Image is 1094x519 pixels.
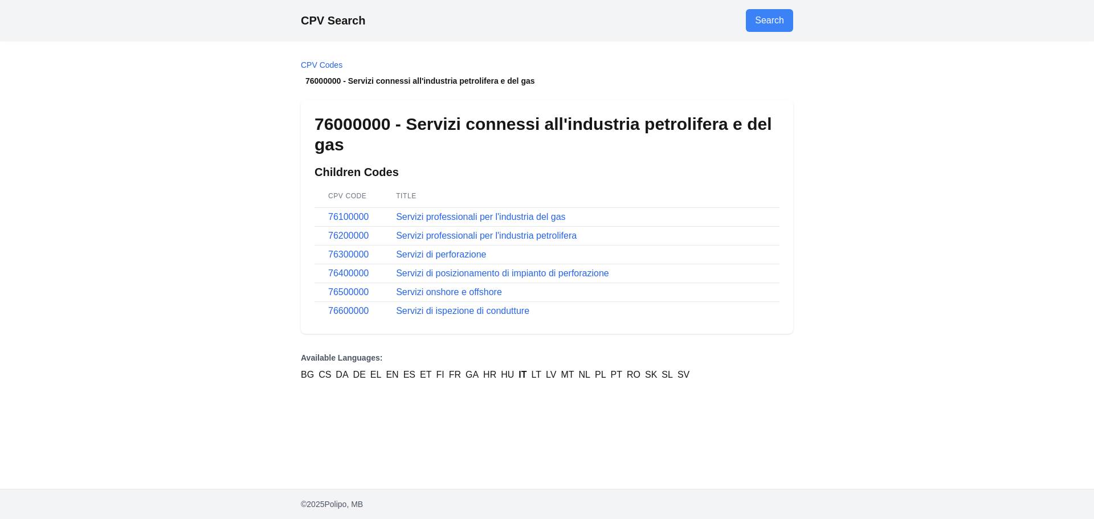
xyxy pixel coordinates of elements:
a: Servizi di perforazione [396,250,486,259]
a: Servizi di ispezione di condutture [396,306,529,316]
a: 76100000 [328,212,369,222]
a: CPV Codes [301,60,342,70]
a: SV [677,368,689,382]
a: SL [662,368,673,382]
a: 76500000 [328,287,369,297]
a: GA [466,368,479,382]
th: Title [382,185,779,208]
a: DA [336,368,348,382]
nav: Breadcrumb [301,59,793,87]
a: Servizi di posizionamento di impianto di perforazione [396,268,609,278]
h1: 76000000 - Servizi connessi all'industria petrolifera e del gas [315,114,779,155]
p: Available Languages: [301,352,793,363]
a: NL [579,368,590,382]
a: SK [645,368,657,382]
a: RO [627,368,640,382]
p: © 2025 Polipo, MB [301,498,793,510]
a: BG [301,368,314,382]
a: 76600000 [328,306,369,316]
a: MT [561,368,574,382]
a: PL [595,368,606,382]
a: 76200000 [328,231,369,240]
a: CS [319,368,331,382]
a: ES [403,368,415,382]
h2: Children Codes [315,164,779,180]
nav: Language Versions [301,352,793,382]
a: FI [436,368,444,382]
a: HR [483,368,496,382]
a: PT [611,368,622,382]
a: EL [370,368,382,382]
a: 76300000 [328,250,369,259]
a: EN [386,368,398,382]
a: DE [353,368,366,382]
a: 76400000 [328,268,369,278]
a: Servizi professionali per l'industria petrolifera [396,231,577,240]
a: LT [532,368,541,382]
a: LV [546,368,556,382]
li: 76000000 - Servizi connessi all'industria petrolifera e del gas [301,75,793,87]
a: FR [449,368,461,382]
a: CPV Search [301,14,365,27]
a: HU [501,368,514,382]
th: CPV Code [315,185,382,208]
a: Go to search [746,9,793,32]
a: IT [519,368,526,382]
a: Servizi onshore e offshore [396,287,502,297]
a: ET [420,368,431,382]
a: Servizi professionali per l'industria del gas [396,212,565,222]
